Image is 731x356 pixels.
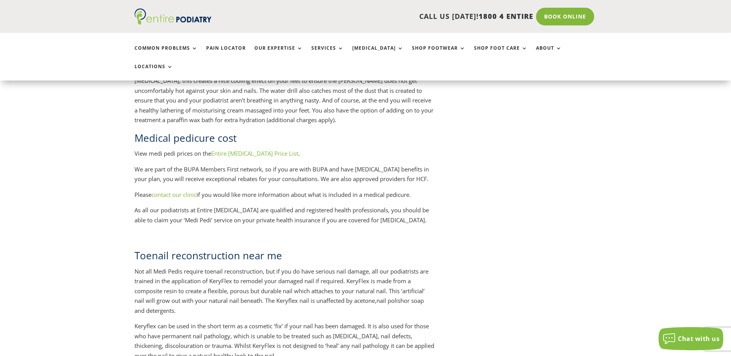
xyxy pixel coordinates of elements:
img: logo (1) [134,8,212,25]
a: [MEDICAL_DATA] [352,45,403,62]
a: contact our clinic [151,191,197,198]
a: Shop Footwear [412,45,465,62]
p: As all our podiatrists at Entire [MEDICAL_DATA] are qualified and registered health professionals... [134,205,434,231]
h2: Medical pedicure cost [134,131,434,149]
a: Book Online [536,8,594,25]
p: Please if you would like more information about what is included in a medical pedicure. [134,190,434,206]
span: 1800 4 ENTIRE [479,12,533,21]
a: Services [311,45,344,62]
a: Entire [MEDICAL_DATA] Price List [211,149,298,157]
a: Common Problems [134,45,198,62]
p: CALL US [DATE]! [241,12,533,22]
a: Entire Podiatry [134,18,212,26]
a: Our Expertise [254,45,303,62]
a: About [536,45,562,62]
span: Chat with us [678,334,719,343]
a: Locations [134,64,173,81]
p: Not all Medi Pedis require toenail reconstruction, but if you do have serious nail damage, all ou... [134,267,434,322]
keyword: nail polish [376,297,404,304]
p: When we say ‘dry’ pedicure this doesn’t mean there’s no luxury. We still cleanse the feet first w... [134,56,434,131]
a: Pain Locator [206,45,246,62]
p: We are part of the BUPA Members First network, so if you are with BUPA and have [MEDICAL_DATA] be... [134,165,434,190]
a: Shop Foot Care [474,45,528,62]
h2: Toenail reconstruction near me [134,249,434,266]
p: View medi pedi prices on the . [134,149,434,165]
button: Chat with us [659,327,723,350]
